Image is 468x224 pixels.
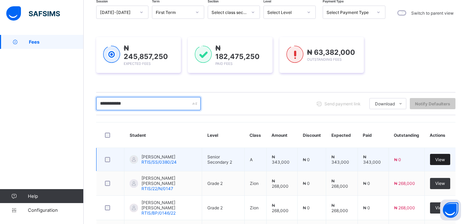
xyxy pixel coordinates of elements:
span: [PERSON_NAME] [PERSON_NAME] [141,200,197,210]
span: ₦ 268,000 [331,178,348,189]
th: Class [244,122,266,148]
span: ₦ 268,000 [331,203,348,213]
span: ₦ 268,000 [394,181,415,186]
th: Expected [326,122,358,148]
span: ₦ 245,857,250 [124,44,168,61]
span: ₦ 0 [363,205,370,210]
img: safsims [6,6,60,21]
span: A [250,157,253,162]
div: Select class section [212,10,247,15]
th: Amount [266,122,297,148]
span: RTIS/SS/0380/24 [141,159,177,165]
span: View [435,157,445,162]
span: ₦ 63,382,000 [307,48,355,57]
span: Help [28,193,83,199]
span: Expected Fees [124,61,151,66]
label: Switch to parent view [411,10,454,16]
div: [DATE]-[DATE] [100,10,136,15]
th: Student [124,122,202,148]
span: Grade 2 [207,181,223,186]
span: ₦ 0 [363,181,370,186]
span: Configuration [28,207,83,213]
span: Zion [250,205,259,210]
div: Select Payment Type [327,10,373,15]
span: ₦ 343,000 [331,154,349,165]
th: Paid [358,122,389,148]
button: Open asap [440,200,461,221]
span: Paid Fees [215,61,232,66]
span: ₦ 0 [303,181,310,186]
span: View [435,205,445,210]
span: ₦ 343,000 [363,154,381,165]
span: Download [375,101,395,106]
span: Send payment link [324,101,361,106]
span: Outstanding Fees [307,57,342,61]
span: ₦ 0 [394,157,401,162]
span: Notify Defaulters [415,101,450,106]
span: [PERSON_NAME] [PERSON_NAME] [141,176,197,186]
span: ₦ 0 [303,157,310,162]
span: RTIS/BP/0146/22 [141,210,176,216]
span: Grade 2 [207,205,223,210]
span: [PERSON_NAME] [141,154,177,159]
th: Level [202,122,244,148]
span: Fees [29,39,84,45]
span: ₦ 0 [303,205,310,210]
img: paid-1.3eb1404cbcb1d3b736510a26bbfa3ccb.svg [195,46,212,63]
th: Actions [424,122,455,148]
img: outstanding-1.146d663e52f09953f639664a84e30106.svg [286,46,304,63]
span: ₦ 268,000 [272,203,289,213]
th: Discount [298,122,326,148]
div: Select Level [267,10,303,15]
span: View [435,181,445,186]
span: ₦ 182,475,250 [215,44,260,61]
span: Zion [250,181,259,186]
span: ₦ 268,000 [272,178,289,189]
span: ₦ 343,000 [272,154,290,165]
th: Outstanding [389,122,424,148]
span: RTIS/22/N/0147 [141,186,173,191]
span: ₦ 268,000 [394,205,415,210]
div: First Term [156,10,191,15]
span: Senior Secondary 2 [207,154,232,165]
img: expected-1.03dd87d44185fb6c27cc9b2570c10499.svg [103,46,120,63]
